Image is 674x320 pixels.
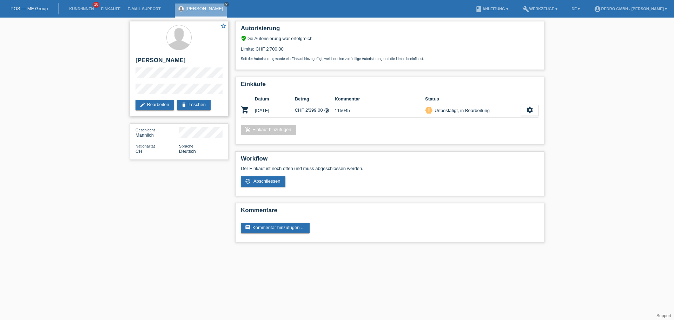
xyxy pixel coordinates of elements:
a: DE ▾ [568,7,583,11]
span: Deutsch [179,149,196,154]
i: comment [245,225,251,230]
i: verified_user [241,35,246,41]
a: deleteLöschen [177,100,211,110]
h2: Einkäufe [241,81,538,91]
a: star_border [220,23,226,30]
td: 115045 [335,103,425,118]
a: add_shopping_cartEinkauf hinzufügen [241,125,296,135]
a: bookAnleitung ▾ [472,7,511,11]
a: Einkäufe [97,7,124,11]
i: account_circle [594,6,601,13]
i: priority_high [427,107,431,112]
span: Schweiz [136,149,142,154]
a: editBearbeiten [136,100,174,110]
p: Seit der Autorisierung wurde ein Einkauf hinzugefügt, welcher eine zukünftige Autorisierung und d... [241,57,538,61]
th: Datum [255,95,295,103]
a: account_circleRedro GmbH - [PERSON_NAME] ▾ [590,7,670,11]
a: buildWerkzeuge ▾ [519,7,561,11]
i: delete [181,102,187,107]
a: POS — MF Group [11,6,48,11]
div: Limite: CHF 2'700.00 [241,41,538,61]
i: close [225,2,228,6]
a: Support [656,313,671,318]
th: Betrag [295,95,335,103]
p: Der Einkauf ist noch offen und muss abgeschlossen werden. [241,166,538,171]
i: settings [526,106,534,114]
a: E-Mail Support [124,7,164,11]
td: [DATE] [255,103,295,118]
i: add_shopping_cart [245,127,251,132]
i: star_border [220,23,226,29]
div: Unbestätigt, in Bearbeitung [432,107,490,114]
span: Sprache [179,144,193,148]
h2: Kommentare [241,207,538,217]
h2: Workflow [241,155,538,166]
i: book [475,6,482,13]
a: [PERSON_NAME] [186,6,223,11]
i: check_circle_outline [245,178,251,184]
a: Kund*innen [66,7,97,11]
h2: [PERSON_NAME] [136,57,223,67]
span: Nationalität [136,144,155,148]
span: Abschliessen [253,178,280,184]
a: check_circle_outline Abschliessen [241,176,285,187]
a: commentKommentar hinzufügen ... [241,223,310,233]
i: POSP00027737 [241,106,249,114]
th: Kommentar [335,95,425,103]
i: Fixe Raten (36 Raten) [324,108,329,113]
span: Geschlecht [136,128,155,132]
a: close [224,2,229,7]
div: Die Autorisierung war erfolgreich. [241,35,538,41]
td: CHF 2'399.00 [295,103,335,118]
span: 10 [93,2,99,8]
h2: Autorisierung [241,25,538,35]
i: edit [140,102,145,107]
div: Männlich [136,127,179,138]
th: Status [425,95,521,103]
i: build [522,6,529,13]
